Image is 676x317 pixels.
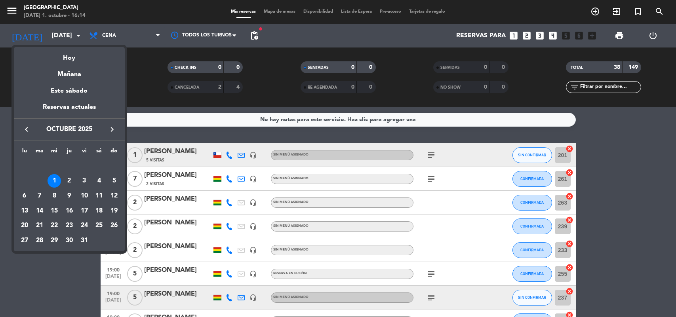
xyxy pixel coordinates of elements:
td: 13 de octubre de 2025 [17,203,32,218]
td: 5 de octubre de 2025 [107,173,122,188]
div: 24 [78,219,91,232]
div: Mañana [14,63,125,80]
div: Este sábado [14,80,125,102]
td: 14 de octubre de 2025 [32,203,47,218]
div: 29 [48,234,61,247]
div: 4 [92,174,106,188]
td: 21 de octubre de 2025 [32,218,47,233]
td: 17 de octubre de 2025 [77,203,92,218]
div: 15 [48,204,61,218]
td: 23 de octubre de 2025 [62,218,77,233]
th: miércoles [47,146,62,159]
td: 3 de octubre de 2025 [77,173,92,188]
div: 1 [48,174,61,188]
div: 8 [48,189,61,203]
div: 18 [92,204,106,218]
div: 26 [107,219,121,232]
div: 20 [18,219,31,232]
td: 30 de octubre de 2025 [62,233,77,248]
td: 6 de octubre de 2025 [17,188,32,203]
th: martes [32,146,47,159]
div: 14 [33,204,46,218]
td: 8 de octubre de 2025 [47,188,62,203]
div: 22 [48,219,61,232]
td: 19 de octubre de 2025 [107,203,122,218]
th: viernes [77,146,92,159]
td: 16 de octubre de 2025 [62,203,77,218]
td: 15 de octubre de 2025 [47,203,62,218]
div: 9 [63,189,76,203]
td: 31 de octubre de 2025 [77,233,92,248]
div: 10 [78,189,91,203]
th: sábado [92,146,107,159]
div: 28 [33,234,46,247]
div: 21 [33,219,46,232]
div: 2 [63,174,76,188]
td: 2 de octubre de 2025 [62,173,77,188]
div: 17 [78,204,91,218]
th: jueves [62,146,77,159]
div: 11 [92,189,106,203]
span: octubre 2025 [34,124,105,135]
div: Hoy [14,47,125,63]
button: keyboard_arrow_right [105,124,119,135]
td: 18 de octubre de 2025 [92,203,107,218]
div: 13 [18,204,31,218]
td: 4 de octubre de 2025 [92,173,107,188]
div: 31 [78,234,91,247]
td: 9 de octubre de 2025 [62,188,77,203]
div: 16 [63,204,76,218]
td: 12 de octubre de 2025 [107,188,122,203]
div: Reservas actuales [14,102,125,118]
td: 1 de octubre de 2025 [47,173,62,188]
div: 30 [63,234,76,247]
td: 11 de octubre de 2025 [92,188,107,203]
td: 10 de octubre de 2025 [77,188,92,203]
th: domingo [107,146,122,159]
div: 25 [92,219,106,232]
td: 20 de octubre de 2025 [17,218,32,233]
i: keyboard_arrow_left [22,125,31,134]
div: 6 [18,189,31,203]
div: 7 [33,189,46,203]
div: 12 [107,189,121,203]
td: 29 de octubre de 2025 [47,233,62,248]
th: lunes [17,146,32,159]
div: 5 [107,174,121,188]
td: 27 de octubre de 2025 [17,233,32,248]
div: 23 [63,219,76,232]
td: 7 de octubre de 2025 [32,188,47,203]
i: keyboard_arrow_right [107,125,117,134]
td: 28 de octubre de 2025 [32,233,47,248]
div: 3 [78,174,91,188]
td: 26 de octubre de 2025 [107,218,122,233]
div: 27 [18,234,31,247]
td: 25 de octubre de 2025 [92,218,107,233]
td: OCT. [17,159,122,174]
button: keyboard_arrow_left [19,124,34,135]
td: 24 de octubre de 2025 [77,218,92,233]
div: 19 [107,204,121,218]
td: 22 de octubre de 2025 [47,218,62,233]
